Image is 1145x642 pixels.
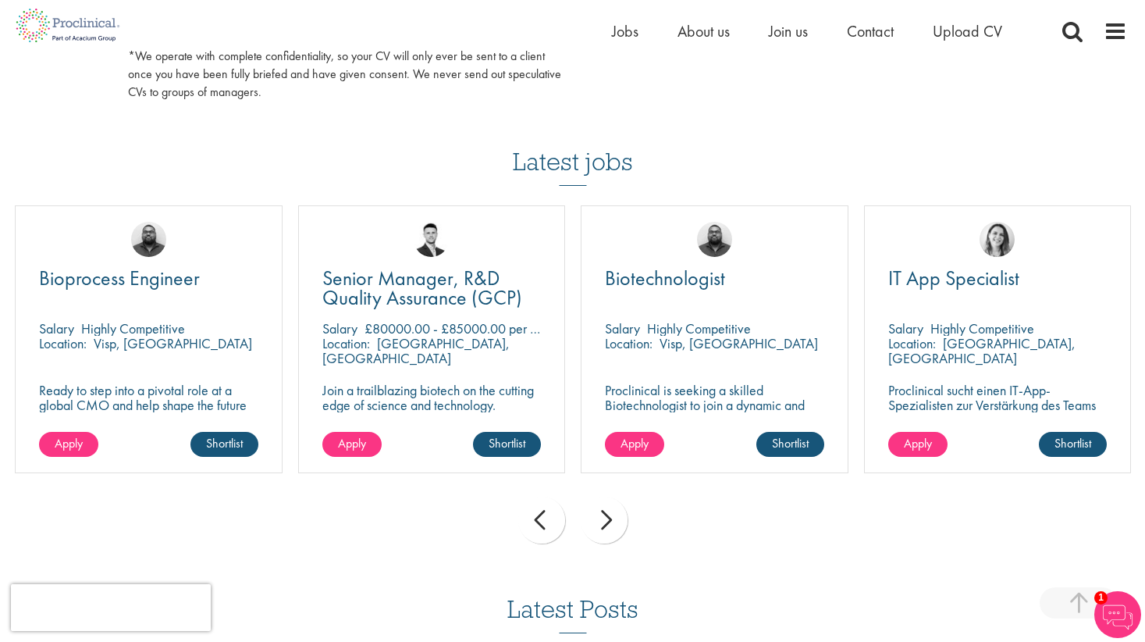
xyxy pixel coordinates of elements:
[888,334,1076,367] p: [GEOGRAPHIC_DATA], [GEOGRAPHIC_DATA]
[888,319,923,337] span: Salary
[888,334,936,352] span: Location:
[322,265,522,311] span: Senior Manager, R&D Quality Assurance (GCP)
[94,334,252,352] p: Visp, [GEOGRAPHIC_DATA]
[581,497,628,544] div: next
[1094,591,1108,605] span: 1
[513,109,633,186] h3: Latest jobs
[930,319,1034,337] p: Highly Competitive
[81,319,185,337] p: Highly Competitive
[322,432,382,457] a: Apply
[1094,591,1141,638] img: Chatbot
[1039,432,1107,457] a: Shortlist
[888,432,948,457] a: Apply
[605,334,653,352] span: Location:
[322,383,542,412] p: Join a trailblazing biotech on the cutting edge of science and technology.
[888,265,1019,291] span: IT App Specialist
[39,383,258,427] p: Ready to step into a pivotal role at a global CMO and help shape the future of healthcare manufac...
[980,222,1015,257] img: Nur Ergiydiren
[888,383,1108,442] p: Proclinical sucht einen IT-App-Spezialisten zur Verstärkung des Teams unseres Kunden in der [GEOG...
[39,319,74,337] span: Salary
[660,334,818,352] p: Visp, [GEOGRAPHIC_DATA]
[338,435,366,451] span: Apply
[55,435,83,451] span: Apply
[904,435,932,451] span: Apply
[190,432,258,457] a: Shortlist
[756,432,824,457] a: Shortlist
[677,21,730,41] a: About us
[39,432,98,457] a: Apply
[414,222,449,257] img: Joshua Godden
[322,319,357,337] span: Salary
[605,383,824,427] p: Proclinical is seeking a skilled Biotechnologist to join a dynamic and innovative team on a contr...
[612,21,638,41] a: Jobs
[473,432,541,457] a: Shortlist
[605,265,725,291] span: Biotechnologist
[847,21,894,41] a: Contact
[933,21,1002,41] a: Upload CV
[128,48,561,102] p: *We operate with complete confidentiality, so your CV will only ever be sent to a client once you...
[507,596,638,633] h3: Latest Posts
[621,435,649,451] span: Apply
[322,269,542,308] a: Senior Manager, R&D Quality Assurance (GCP)
[364,319,565,337] p: £80000.00 - £85000.00 per annum
[322,334,370,352] span: Location:
[518,497,565,544] div: prev
[605,319,640,337] span: Salary
[39,265,200,291] span: Bioprocess Engineer
[697,222,732,257] img: Ashley Bennett
[647,319,751,337] p: Highly Competitive
[322,334,510,367] p: [GEOGRAPHIC_DATA], [GEOGRAPHIC_DATA]
[769,21,808,41] a: Join us
[11,584,211,631] iframe: reCAPTCHA
[888,269,1108,288] a: IT App Specialist
[39,269,258,288] a: Bioprocess Engineer
[605,432,664,457] a: Apply
[39,334,87,352] span: Location:
[131,222,166,257] img: Ashley Bennett
[605,269,824,288] a: Biotechnologist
